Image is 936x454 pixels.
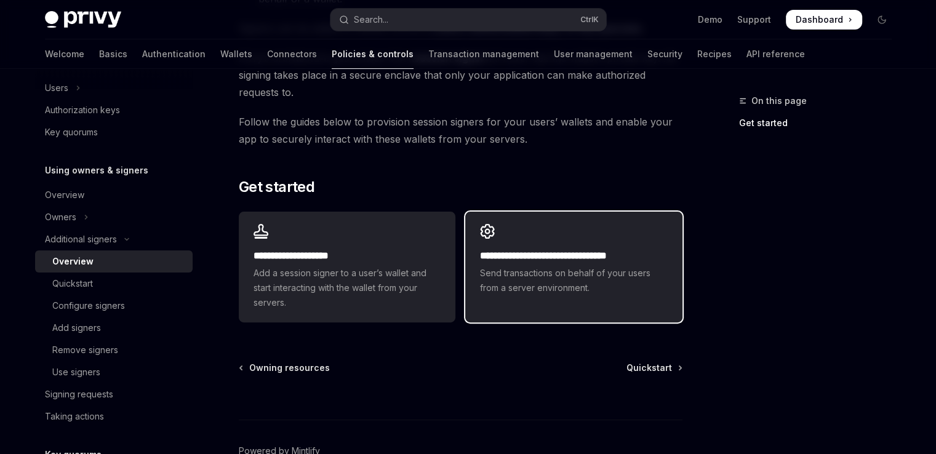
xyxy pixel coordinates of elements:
a: Taking actions [35,405,193,428]
button: Toggle Owners section [35,206,193,228]
a: Policies & controls [332,39,414,69]
span: Ctrl K [580,15,599,25]
a: Add signers [35,317,193,339]
a: Key quorums [35,121,193,143]
a: Recipes [697,39,732,69]
span: Dashboard [796,14,843,26]
a: Remove signers [35,339,193,361]
div: Configure signers [52,298,125,313]
a: Authentication [142,39,206,69]
a: Dashboard [786,10,862,30]
div: Overview [52,254,94,269]
a: User management [554,39,633,69]
div: Quickstart [52,276,93,291]
a: Security [647,39,682,69]
span: On this page [751,94,807,108]
div: Use signers [52,365,100,380]
a: Welcome [45,39,84,69]
button: Open search [330,9,606,31]
a: Basics [99,39,127,69]
a: Quickstart [35,273,193,295]
a: Overview [35,250,193,273]
div: Taking actions [45,409,104,424]
a: API reference [746,39,805,69]
span: Get started [239,177,314,197]
a: Owning resources [240,362,330,374]
button: Toggle dark mode [872,10,892,30]
span: Send transactions on behalf of your users from a server environment. [480,266,667,295]
div: Additional signers [45,232,117,247]
div: Overview [45,188,84,202]
a: Demo [698,14,722,26]
a: Authorization keys [35,99,193,121]
img: dark logo [45,11,121,28]
div: Add signers [52,321,101,335]
button: Toggle Additional signers section [35,228,193,250]
a: Support [737,14,771,26]
span: Add a session signer to a user’s wallet and start interacting with the wallet from your servers. [254,266,441,310]
div: Search... [354,12,388,27]
div: Authorization keys [45,103,120,117]
span: Privy’s architecture guarantees that a will never see the wallet’s private key. All signing takes... [239,49,682,101]
a: Connectors [267,39,317,69]
div: Owners [45,210,76,225]
a: Use signers [35,361,193,383]
span: Follow the guides below to provision session signers for your users’ wallets and enable your app ... [239,113,682,148]
a: Signing requests [35,383,193,405]
a: Configure signers [35,295,193,317]
a: Wallets [220,39,252,69]
div: Signing requests [45,387,113,402]
span: Quickstart [626,362,672,374]
a: Get started [739,113,902,133]
a: Quickstart [626,362,681,374]
h5: Using owners & signers [45,163,148,178]
a: **** **** **** *****Add a session signer to a user’s wallet and start interacting with the wallet... [239,212,455,322]
span: Owning resources [249,362,330,374]
a: Overview [35,184,193,206]
div: Key quorums [45,125,98,140]
a: Transaction management [428,39,539,69]
div: Remove signers [52,343,118,357]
